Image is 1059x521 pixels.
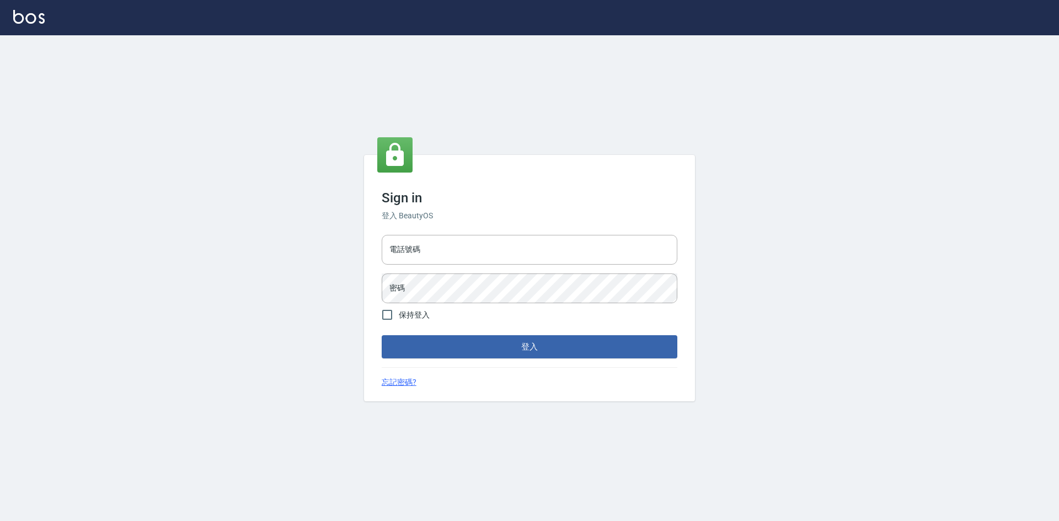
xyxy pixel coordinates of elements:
h3: Sign in [382,190,677,206]
a: 忘記密碼? [382,377,416,388]
span: 保持登入 [399,309,430,321]
img: Logo [13,10,45,24]
button: 登入 [382,335,677,358]
h6: 登入 BeautyOS [382,210,677,222]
